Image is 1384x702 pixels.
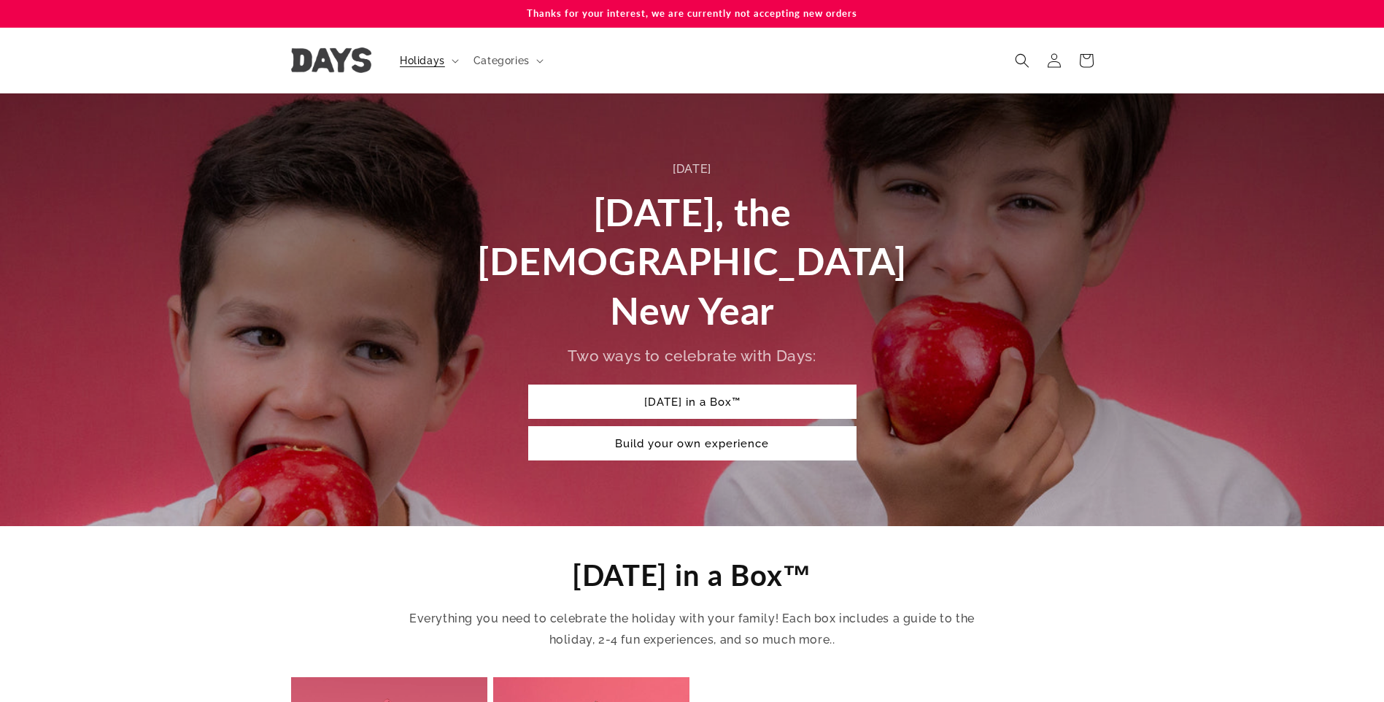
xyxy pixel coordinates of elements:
[568,347,816,365] span: Two ways to celebrate with Days:
[572,558,812,593] span: [DATE] in a Box™
[528,385,857,419] a: [DATE] in a Box™
[400,54,445,67] span: Holidays
[477,189,907,333] span: [DATE], the [DEMOGRAPHIC_DATA] New Year
[473,54,530,67] span: Categories
[528,426,857,460] a: Build your own experience
[291,47,371,73] img: Days United
[408,609,977,651] p: Everything you need to celebrate the holiday with your family! Each box includes a guide to the h...
[470,159,915,180] div: [DATE]
[1006,45,1038,77] summary: Search
[465,45,549,76] summary: Categories
[391,45,465,76] summary: Holidays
